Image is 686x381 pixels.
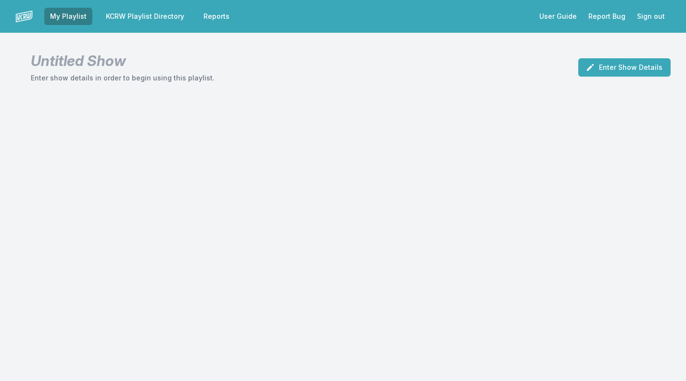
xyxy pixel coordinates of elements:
[583,8,631,25] a: Report Bug
[578,58,671,77] button: Enter Show Details
[534,8,583,25] a: User Guide
[31,73,215,83] p: Enter show details in order to begin using this playlist.
[15,8,33,25] img: logo-white-87cec1fa9cbef997252546196dc51331.png
[631,8,671,25] button: Sign out
[31,52,215,69] h1: Untitled Show
[44,8,92,25] a: My Playlist
[198,8,235,25] a: Reports
[100,8,190,25] a: KCRW Playlist Directory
